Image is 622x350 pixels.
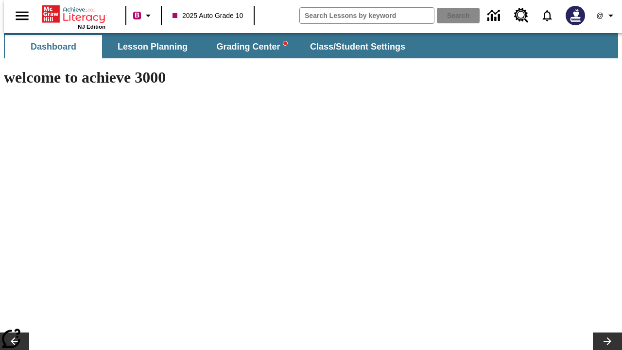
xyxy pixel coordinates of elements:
button: Lesson carousel, Next [593,332,622,350]
a: Resource Center, Will open in new tab [508,2,535,29]
button: Open side menu [8,1,36,30]
button: Select a new avatar [560,3,591,28]
img: Avatar [566,6,585,25]
a: Data Center [482,2,508,29]
button: Dashboard [5,35,102,58]
button: Class/Student Settings [302,35,413,58]
span: Lesson Planning [118,41,188,52]
button: Lesson Planning [104,35,201,58]
span: Grading Center [216,41,287,52]
a: Notifications [535,3,560,28]
div: Home [42,3,105,30]
span: @ [596,11,603,21]
div: SubNavbar [4,33,618,58]
span: 2025 Auto Grade 10 [173,11,243,21]
div: SubNavbar [4,35,414,58]
button: Profile/Settings [591,7,622,24]
button: Grading Center [203,35,300,58]
a: Home [42,4,105,24]
h1: welcome to achieve 3000 [4,69,424,87]
input: search field [300,8,434,23]
span: B [135,9,139,21]
button: Boost Class color is violet red. Change class color [129,7,158,24]
span: Dashboard [31,41,76,52]
svg: writing assistant alert [283,41,287,45]
span: Class/Student Settings [310,41,405,52]
span: NJ Edition [78,24,105,30]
